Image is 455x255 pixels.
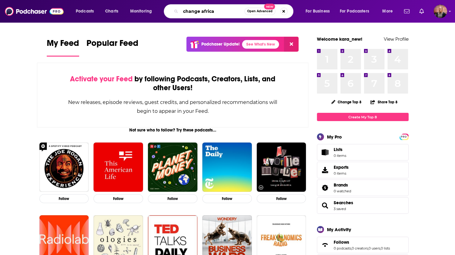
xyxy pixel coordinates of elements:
[370,96,398,108] button: Share Top 8
[327,134,342,140] div: My Pro
[47,38,79,57] a: My Feed
[328,98,365,106] button: Change Top 8
[434,5,447,18] img: User Profile
[351,246,352,250] span: ,
[334,182,351,188] a: Brands
[334,239,349,245] span: Follows
[306,7,330,16] span: For Business
[317,162,409,178] a: Exports
[334,182,348,188] span: Brands
[86,38,138,52] span: Popular Feed
[334,147,346,152] span: Lists
[317,237,409,253] span: Follows
[47,38,79,52] span: My Feed
[434,5,447,18] button: Show profile menu
[68,75,278,92] div: by following Podcasts, Creators, Lists, and other Users!
[378,6,400,16] button: open menu
[319,201,331,210] a: Searches
[319,183,331,192] a: Brands
[257,194,306,203] button: Follow
[301,6,337,16] button: open menu
[334,207,346,211] a: 3 saved
[334,147,343,152] span: Lists
[317,113,409,121] a: Create My Top 8
[334,171,349,176] span: 0 items
[368,246,369,250] span: ,
[334,189,351,193] a: 0 watched
[148,142,197,192] img: Planet Money
[352,246,368,250] a: 0 creators
[334,164,349,170] span: Exports
[130,7,152,16] span: Monitoring
[86,38,138,57] a: Popular Feed
[319,166,331,174] span: Exports
[242,40,279,49] a: See What's New
[402,6,412,17] a: Show notifications dropdown
[317,36,362,42] a: Welcome kara_new!
[257,142,306,192] img: My Favorite Murder with Karen Kilgariff and Georgia Hardstark
[382,7,393,16] span: More
[72,6,102,16] button: open menu
[327,227,351,232] div: My Activity
[94,194,143,203] button: Follow
[380,246,381,250] span: ,
[434,5,447,18] span: Logged in as kara_new
[5,6,64,17] img: Podchaser - Follow, Share and Rate Podcasts
[334,200,353,205] a: Searches
[170,4,299,18] div: Search podcasts, credits, & more...
[381,246,390,250] a: 0 lists
[336,6,378,16] button: open menu
[68,98,278,116] div: New releases, episode reviews, guest credits, and personalized recommendations will begin to appe...
[202,194,252,203] button: Follow
[334,239,390,245] a: Follows
[148,194,197,203] button: Follow
[317,197,409,214] span: Searches
[70,74,133,83] span: Activate your Feed
[39,142,89,192] img: The Joe Rogan Experience
[384,36,409,42] a: View Profile
[334,153,346,158] span: 0 items
[37,127,309,133] div: Not sure who to follow? Try these podcasts...
[317,179,409,196] span: Brands
[39,194,89,203] button: Follow
[264,4,275,9] span: New
[319,241,331,249] a: Follows
[94,142,143,192] img: This American Life
[101,6,122,16] a: Charts
[244,8,275,15] button: Open AdvancedNew
[317,144,409,161] a: Lists
[202,142,252,192] img: The Daily
[334,246,351,250] a: 0 podcasts
[417,6,426,17] a: Show notifications dropdown
[76,7,94,16] span: Podcasts
[201,42,240,47] p: Podchaser Update!
[247,10,273,13] span: Open Advanced
[181,6,244,16] input: Search podcasts, credits, & more...
[400,134,408,139] a: PRO
[369,246,380,250] a: 0 users
[340,7,369,16] span: For Podcasters
[400,135,408,139] span: PRO
[319,148,331,157] span: Lists
[126,6,160,16] button: open menu
[105,7,118,16] span: Charts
